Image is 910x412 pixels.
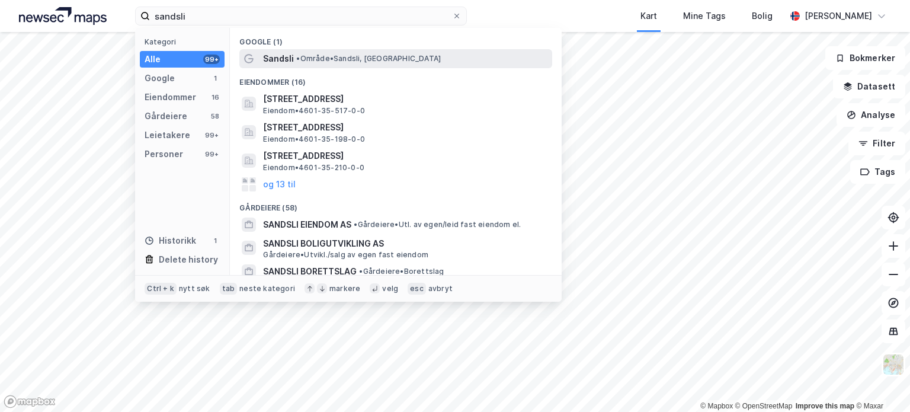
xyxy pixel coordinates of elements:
a: Improve this map [796,402,854,410]
a: Mapbox [700,402,733,410]
span: [STREET_ADDRESS] [263,120,547,135]
div: Kategori [145,37,225,46]
div: Bolig [752,9,773,23]
span: Sandsli [263,52,294,66]
button: og 13 til [263,177,296,191]
div: 99+ [203,55,220,64]
div: markere [329,284,360,293]
div: Leietakere [145,128,190,142]
iframe: Chat Widget [851,355,910,412]
span: Eiendom • 4601-35-198-0-0 [263,135,365,144]
div: 16 [210,92,220,102]
div: Gårdeiere [145,109,187,123]
div: esc [408,283,426,295]
button: Datasett [833,75,905,98]
div: 1 [210,74,220,83]
span: SANDSLI BORETTSLAG [263,264,357,279]
div: 58 [210,111,220,121]
div: Eiendommer [145,90,196,104]
div: 99+ [203,130,220,140]
span: Område • Sandsli, [GEOGRAPHIC_DATA] [296,54,441,63]
div: tab [220,283,238,295]
span: • [359,267,363,276]
div: Kart [640,9,657,23]
div: nytt søk [179,284,210,293]
img: logo.a4113a55bc3d86da70a041830d287a7e.svg [19,7,107,25]
div: 99+ [203,149,220,159]
button: Analyse [837,103,905,127]
span: SANDSLI EIENDOM AS [263,218,351,232]
span: Eiendom • 4601-35-517-0-0 [263,106,365,116]
div: avbryt [428,284,453,293]
span: Eiendom • 4601-35-210-0-0 [263,163,364,173]
div: [PERSON_NAME] [805,9,872,23]
div: Delete history [159,253,218,267]
button: Filter [848,132,905,155]
span: [STREET_ADDRESS] [263,92,547,106]
span: Gårdeiere • Utl. av egen/leid fast eiendom el. [354,220,521,229]
div: Google (1) [230,28,562,49]
input: Søk på adresse, matrikkel, gårdeiere, leietakere eller personer [150,7,452,25]
div: velg [382,284,398,293]
div: Mine Tags [683,9,726,23]
div: Google [145,71,175,85]
a: OpenStreetMap [735,402,793,410]
div: Ctrl + k [145,283,177,295]
span: • [354,220,357,229]
div: Alle [145,52,161,66]
div: Eiendommer (16) [230,68,562,90]
div: 1 [210,236,220,245]
a: Mapbox homepage [4,395,56,408]
img: Z [882,353,905,376]
button: Tags [850,160,905,184]
span: Gårdeiere • Utvikl./salg av egen fast eiendom [263,250,428,260]
div: Gårdeiere (58) [230,194,562,215]
div: Kontrollprogram for chat [851,355,910,412]
span: Gårdeiere • Borettslag [359,267,444,276]
button: Bokmerker [825,46,905,70]
span: SANDSLI BOLIGUTVIKLING AS [263,237,547,251]
span: • [296,54,300,63]
div: Historikk [145,234,196,248]
div: Personer [145,147,183,161]
div: neste kategori [239,284,295,293]
span: [STREET_ADDRESS] [263,149,547,163]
